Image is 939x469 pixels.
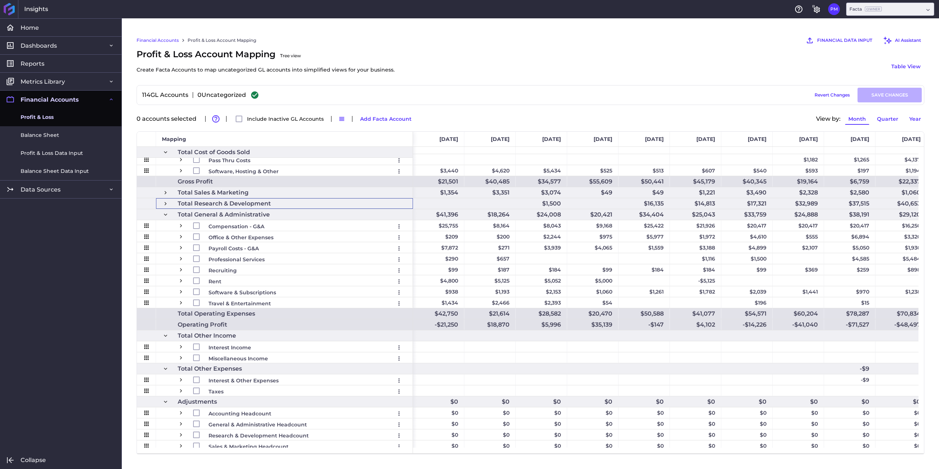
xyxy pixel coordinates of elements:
ins: Owner [865,7,882,11]
div: $5,996 [516,319,567,330]
div: $6,759 [824,176,875,187]
div: -$9 [824,363,875,374]
button: User Menu [393,265,405,276]
div: $3,490 [721,187,773,198]
span: Dashboards [21,42,57,50]
div: $8,043 [516,220,567,231]
div: $54 [567,297,619,308]
span: Total General & Administrative [178,210,270,220]
div: $1,972 [670,231,721,242]
span: Accounting Headcount [209,408,271,419]
span: Balance Sheet [21,131,59,139]
button: User Menu [393,243,405,254]
div: $0 [619,429,670,440]
div: $20,417 [773,220,824,231]
div: $0 [824,440,875,451]
div: $49 [619,187,670,198]
div: $0 [670,429,721,440]
div: $0 [721,418,773,429]
span: Home [21,24,39,32]
div: Press SPACE to select this row. [137,220,413,231]
div: $0 [567,396,619,407]
div: $0 [670,407,721,418]
div: $4,800 [413,275,464,286]
div: 0 Uncategorized [197,92,246,98]
div: $0 [875,440,927,451]
button: User Menu [393,287,405,298]
div: $0 [824,396,875,407]
span: Total Operating Expenses [178,309,255,319]
button: User Menu [393,254,405,265]
div: $25,422 [619,220,670,231]
div: $5,050 [824,242,875,253]
div: $4,620 [464,165,516,176]
a: Financial Accounts [137,37,179,44]
div: $0 [824,418,875,429]
span: View by: [816,116,841,122]
div: $1,434 [413,297,464,308]
span: General & Administrative Headcount [209,419,307,430]
div: $0 [464,407,516,418]
div: $2,244 [516,231,567,242]
button: User Menu [393,276,405,287]
div: $34,404 [619,209,670,220]
div: $0 [516,396,567,407]
div: $0 [721,440,773,451]
div: $1,238 [875,286,927,297]
button: User Menu [393,441,405,452]
div: -$5,125 [670,275,721,286]
div: $184 [670,264,721,275]
div: $4,102 [670,319,721,330]
div: $21,501 [413,176,464,187]
span: Payroll Costs - G&A [209,243,259,254]
div: $0 [464,440,516,451]
span: Reports [21,60,44,68]
p: Create Facta Accounts to map uncategorized GL accounts into simplified views for your business. [137,65,395,74]
div: $0 [464,418,516,429]
div: $14,813 [670,198,721,209]
div: $540 [721,165,773,176]
div: $657 [464,253,516,264]
div: $0 [413,440,464,451]
div: $40,345 [721,176,773,187]
div: $1,500 [721,253,773,264]
div: $3,440 [413,165,464,176]
button: Add Facta Account [357,113,415,125]
div: $7,872 [413,242,464,253]
div: $200 [464,231,516,242]
div: $5,977 [619,231,670,242]
div: $0 [619,396,670,407]
span: Travel & Entertainment [209,298,271,309]
div: $40,485 [464,176,516,187]
div: $2,580 [824,187,875,198]
div: $0 [721,429,773,440]
span: Total Sales & Marketing [178,188,249,198]
div: 0 accounts selected [137,116,201,122]
div: $22,337 [875,176,927,187]
div: $3,188 [670,242,721,253]
div: $1,194 [875,165,927,176]
span: Software & Subscriptions [209,287,276,298]
button: User Menu [393,353,405,364]
div: $0 [516,407,567,418]
div: $18,264 [464,209,516,220]
span: Collapse [21,456,46,464]
div: $99 [413,264,464,275]
div: $290 [413,253,464,264]
div: $0 [773,407,824,418]
div: $0 [567,407,619,418]
div: $184 [619,264,670,275]
div: $0 [413,418,464,429]
span: Profit & Loss [21,113,54,121]
div: $0 [619,440,670,451]
div: $33,759 [721,209,773,220]
div: $15 [824,297,875,308]
div: $0 [464,429,516,440]
button: User Menu [393,221,405,232]
div: $0 [670,418,721,429]
span: Miscellaneous Income [209,353,268,364]
div: Press SPACE to select this row. [137,253,413,264]
button: User Menu [393,375,405,386]
div: Press SPACE to select this row. [137,341,413,352]
div: $16,135 [619,198,670,209]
